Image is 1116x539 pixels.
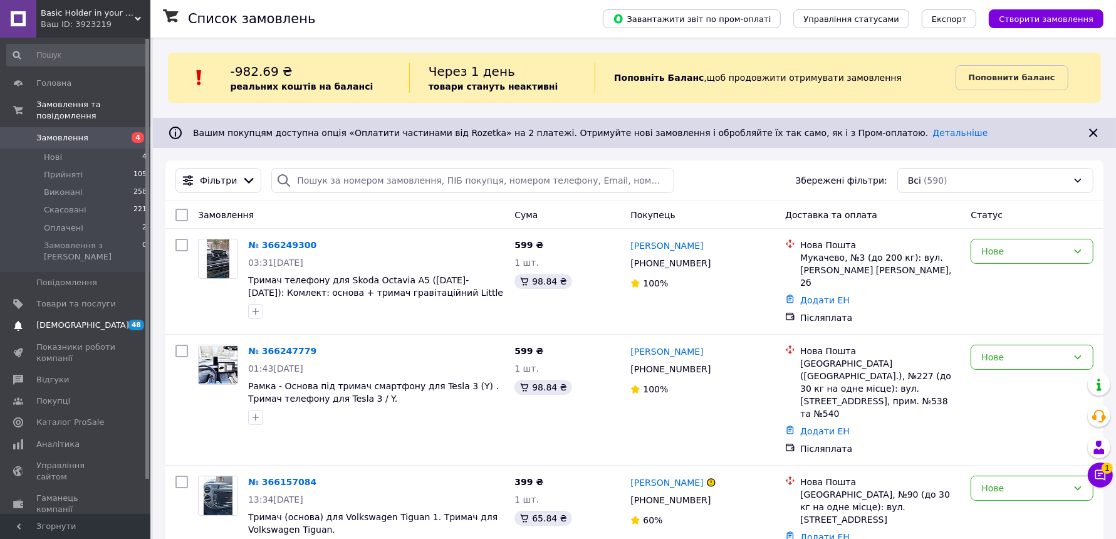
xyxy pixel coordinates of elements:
[44,222,83,234] span: Оплачені
[514,274,571,289] div: 98.84 ₴
[628,360,713,378] div: [PHONE_NUMBER]
[128,320,144,330] span: 48
[514,364,539,374] span: 1 шт.
[36,439,80,450] span: Аналітика
[6,44,148,66] input: Пошук
[198,239,238,279] a: Фото товару
[514,477,543,487] span: 399 ₴
[199,346,237,384] img: Фото товару
[133,187,147,198] span: 258
[924,175,947,186] span: (590)
[803,14,899,24] span: Управління статусами
[514,346,543,356] span: 599 ₴
[36,342,116,364] span: Показники роботи компанії
[133,204,147,216] span: 221
[248,240,316,250] a: № 366249300
[198,345,238,385] a: Фото товару
[630,476,703,489] a: [PERSON_NAME]
[204,476,233,515] img: Фото товару
[630,210,675,220] span: Покупець
[231,81,373,92] b: реальних коштів на балансі
[514,511,571,526] div: 65.84 ₴
[643,278,668,288] span: 100%
[36,277,97,288] span: Повідомлення
[248,495,303,505] span: 13:34[DATE]
[198,210,254,220] span: Замовлення
[800,442,961,455] div: Післяплата
[429,64,515,79] span: Через 1 день
[36,395,70,407] span: Покупці
[1088,463,1113,488] button: Чат з покупцем1
[36,460,116,483] span: Управління сайтом
[800,357,961,420] div: [GEOGRAPHIC_DATA] ([GEOGRAPHIC_DATA].), №227 (до 30 кг на одне місце): вул. [STREET_ADDRESS], при...
[44,240,142,263] span: Замовлення з [PERSON_NAME]
[643,384,668,394] span: 100%
[643,515,662,525] span: 60%
[614,73,704,83] b: Поповніть Баланс
[785,210,877,220] span: Доставка та оплата
[800,476,961,488] div: Нова Пошта
[36,298,116,310] span: Товари та послуги
[800,345,961,357] div: Нова Пошта
[44,187,83,198] span: Виконані
[188,11,315,26] h1: Список замовлень
[198,476,238,516] a: Фото товару
[933,128,988,138] a: Детальніше
[36,320,129,331] span: [DEMOGRAPHIC_DATA]
[969,73,1055,82] b: Поповнити баланс
[200,174,237,187] span: Фільтри
[248,364,303,374] span: 01:43[DATE]
[248,512,498,535] span: Тримач (основа) для Volkswagen Tiguan 1. Тримач для Volkswagen Tiguan.
[142,152,147,163] span: 4
[44,169,83,181] span: Прийняті
[628,491,713,509] div: [PHONE_NUMBER]
[603,9,781,28] button: Завантажити звіт по пром-оплаті
[630,239,703,252] a: [PERSON_NAME]
[248,477,316,487] a: № 366157084
[514,380,571,395] div: 98.84 ₴
[132,132,144,143] span: 4
[36,493,116,515] span: Гаманець компанії
[193,128,988,138] span: Вашим покупцям доступна опція «Оплатити частинами від Rozetka» на 2 платежі. Отримуйте нові замов...
[981,481,1068,495] div: Нове
[44,204,86,216] span: Скасовані
[976,13,1103,23] a: Створити замовлення
[248,381,499,404] a: Рамка - Основа під тримач смартфону для Tesla 3 (Y) . Тримач телефону для Tesla 3 / Y.
[36,132,88,144] span: Замовлення
[595,63,956,93] div: , щоб продовжити отримувати замовлення
[800,251,961,289] div: Мукачево, №3 (до 200 кг): вул. [PERSON_NAME] [PERSON_NAME], 2б
[800,311,961,324] div: Післяплата
[133,169,147,181] span: 105
[999,14,1093,24] span: Створити замовлення
[271,168,674,193] input: Пошук за номером замовлення, ПІБ покупця, номером телефону, Email, номером накладної
[142,240,147,263] span: 0
[628,254,713,272] div: [PHONE_NUMBER]
[981,350,1068,364] div: Нове
[231,64,293,79] span: -982.69 ₴
[429,81,558,92] b: товари стануть неактивні
[248,275,503,310] a: Тримач телефону для Skoda Octavia A5 ([DATE]-[DATE]): Комлект: основа + тримач гравітаційний Litt...
[1102,463,1113,474] span: 1
[248,346,316,356] a: № 366247779
[36,374,69,385] span: Відгуки
[36,78,71,89] span: Головна
[36,417,104,428] span: Каталог ProSale
[613,13,771,24] span: Завантажити звіт по пром-оплаті
[981,244,1068,258] div: Нове
[800,239,961,251] div: Нова Пошта
[971,210,1003,220] span: Статус
[800,488,961,526] div: [GEOGRAPHIC_DATA], №90 (до 30 кг на одне місце): вул. [STREET_ADDRESS]
[630,345,703,358] a: [PERSON_NAME]
[800,426,850,436] a: Додати ЕН
[514,495,539,505] span: 1 шт.
[956,65,1068,90] a: Поповнити баланс
[207,239,229,278] img: Фото товару
[989,9,1103,28] button: Створити замовлення
[796,174,887,187] span: Збережені фільтри:
[248,258,303,268] span: 03:31[DATE]
[908,174,921,187] span: Всі
[514,258,539,268] span: 1 шт.
[932,14,967,24] span: Експорт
